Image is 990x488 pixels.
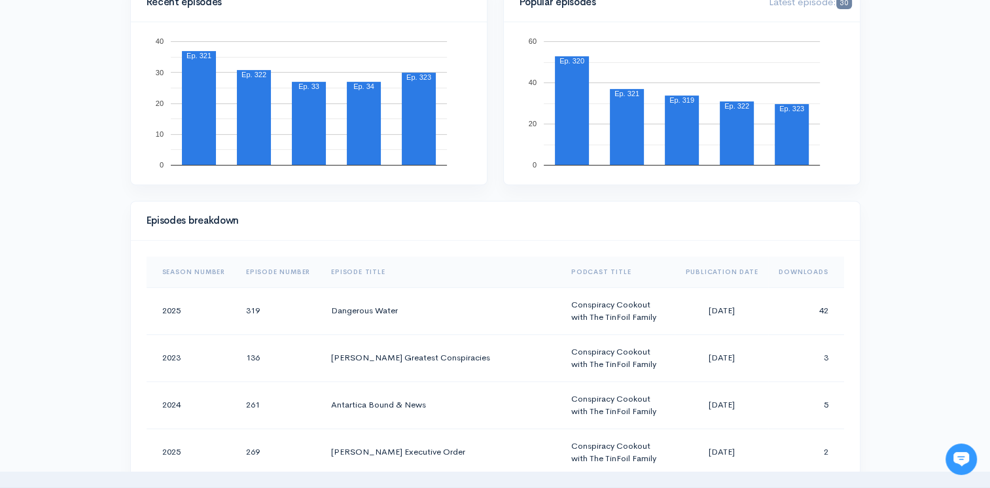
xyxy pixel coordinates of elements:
[236,381,321,428] td: 261
[321,334,561,381] td: [PERSON_NAME] Greatest Conspiracies
[675,287,768,334] td: [DATE]
[321,381,561,428] td: Antartica Bound & News
[155,130,163,138] text: 10
[520,38,844,169] svg: A chart.
[528,78,536,86] text: 40
[159,161,163,169] text: 0
[10,100,251,128] button: New conversation
[321,287,561,334] td: Dangerous Water
[147,381,236,428] td: 2024
[236,334,321,381] td: 136
[147,215,836,226] h4: Episodes breakdown
[561,381,675,428] td: Conspiracy Cookout with The TinFoil Family
[84,109,157,119] span: New conversation
[532,161,536,169] text: 0
[241,71,266,78] text: Ep. 322
[147,256,236,288] th: Sort column
[155,37,163,45] text: 40
[768,428,843,476] td: 2
[528,37,536,45] text: 60
[8,152,254,168] p: Find an answer quickly
[236,287,321,334] td: 319
[768,256,843,288] th: Sort column
[298,82,319,90] text: Ep. 33
[321,256,561,288] th: Sort column
[561,256,675,288] th: Sort column
[559,57,584,65] text: Ep. 320
[768,381,843,428] td: 5
[675,428,768,476] td: [DATE]
[768,334,843,381] td: 3
[353,82,374,90] text: Ep. 34
[528,120,536,128] text: 20
[147,38,471,169] svg: A chart.
[155,99,163,107] text: 20
[675,256,768,288] th: Sort column
[561,428,675,476] td: Conspiracy Cookout with The TinFoil Family
[147,287,236,334] td: 2025
[779,105,804,113] text: Ep. 323
[28,174,243,200] input: Search articles
[561,287,675,334] td: Conspiracy Cookout with The TinFoil Family
[669,96,694,104] text: Ep. 319
[675,334,768,381] td: [DATE]
[155,68,163,76] text: 30
[147,334,236,381] td: 2023
[561,334,675,381] td: Conspiracy Cookout with The TinFoil Family
[406,73,431,81] text: Ep. 323
[946,444,977,475] iframe: gist-messenger-bubble-iframe
[768,287,843,334] td: 42
[321,428,561,476] td: [PERSON_NAME] Executive Order
[236,428,321,476] td: 269
[186,52,211,60] text: Ep. 321
[675,381,768,428] td: [DATE]
[236,256,321,288] th: Sort column
[147,428,236,476] td: 2025
[724,102,749,110] text: Ep. 322
[614,90,639,97] text: Ep. 321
